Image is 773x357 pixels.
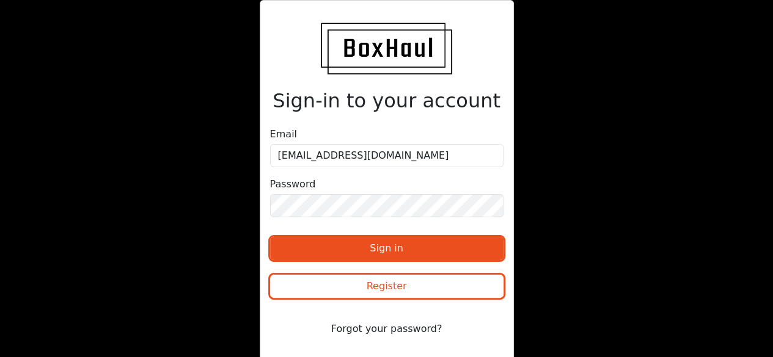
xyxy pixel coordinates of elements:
[270,317,504,341] button: Forgot your password?
[321,23,452,74] img: BoxHaul
[270,89,504,112] h2: Sign-in to your account
[270,237,504,260] button: Sign in
[270,127,297,142] label: Email
[270,322,504,334] a: Forgot your password?
[270,282,504,294] a: Register
[270,275,504,298] button: Register
[270,177,316,192] label: Password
